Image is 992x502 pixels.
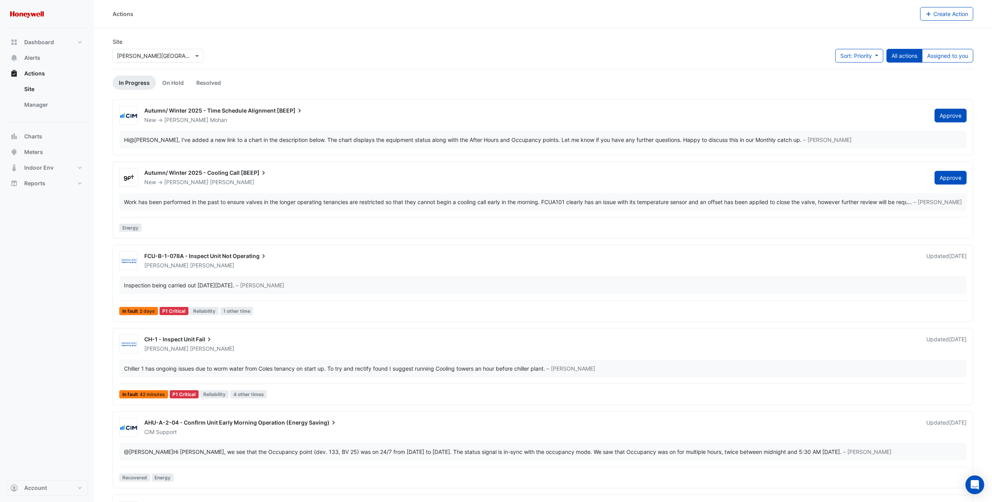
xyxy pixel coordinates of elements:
[140,309,155,314] span: 2 days
[236,281,284,289] span: – [PERSON_NAME]
[190,345,234,353] span: [PERSON_NAME]
[920,7,974,21] button: Create Action
[144,117,156,123] span: New
[913,198,962,206] span: – [PERSON_NAME]
[803,136,852,144] span: – [PERSON_NAME]
[124,281,234,289] div: Inspection being carried out [DATE][DATE].
[144,428,154,435] span: CIM
[309,419,337,427] span: Saving)
[120,257,138,265] img: Grosvenor Engineering
[129,136,178,143] span: stewart.lindon@honeywell.com [Honeywell]
[160,307,189,315] div: P1 Critical
[18,81,88,97] a: Site
[220,307,253,315] span: 1 other time
[965,475,984,494] div: Open Intercom Messenger
[144,336,195,342] span: CH-1 - Inspect Unit
[24,179,45,187] span: Reports
[24,54,40,62] span: Alerts
[230,390,267,398] span: 4 other times
[156,75,190,90] a: On Hold
[926,252,967,269] div: Updated
[124,198,907,206] div: Work has been performed in the past to ensure valves in the longer operating tenancies are restri...
[158,117,163,123] span: ->
[144,169,240,176] span: Autumn/ Winter 2025 - Cooling Call
[843,448,892,456] span: – [PERSON_NAME]
[18,97,88,113] a: Manager
[196,335,213,343] span: Fail
[886,49,922,63] button: All actions
[119,390,168,398] span: In fault
[926,335,967,353] div: Updated
[9,6,45,22] img: Company Logo
[144,262,188,269] span: [PERSON_NAME]
[140,392,165,397] span: 42 minutes
[922,49,973,63] button: Assigned to you
[144,107,276,114] span: Autumn/ Winter 2025 - Time Schedule Alignment
[10,164,18,172] app-icon: Indoor Env
[158,179,163,185] span: ->
[935,171,967,185] button: Approve
[10,133,18,140] app-icon: Charts
[124,136,802,144] div: Hi , I've added a new link to a chart in the description below. The chart displays the equipment ...
[241,169,267,177] span: [BEEP]
[210,116,227,124] span: Mohan
[113,38,122,46] label: Site
[119,224,142,232] span: Energy
[144,253,231,259] span: FCU-B-1-078A - Inspect Unit Not
[190,307,219,315] span: Reliability
[926,419,967,436] div: Updated
[164,117,208,123] span: [PERSON_NAME]
[935,109,967,122] button: Approve
[164,179,208,185] span: [PERSON_NAME]
[940,174,962,181] span: Approve
[152,473,174,482] span: Energy
[24,70,45,77] span: Actions
[6,144,88,160] button: Meters
[940,112,962,119] span: Approve
[6,34,88,50] button: Dashboard
[10,70,18,77] app-icon: Actions
[24,484,47,492] span: Account
[24,133,42,140] span: Charts
[144,345,188,352] span: [PERSON_NAME]
[6,50,88,66] button: Alerts
[6,176,88,191] button: Reports
[210,178,254,186] span: [PERSON_NAME]
[113,10,133,18] div: Actions
[6,480,88,496] button: Account
[24,38,54,46] span: Dashboard
[6,129,88,144] button: Charts
[10,179,18,187] app-icon: Reports
[156,428,177,436] span: Support
[144,179,156,185] span: New
[835,49,883,63] button: Sort: Priority
[10,54,18,62] app-icon: Alerts
[190,262,234,269] span: [PERSON_NAME]
[6,66,88,81] button: Actions
[24,164,54,172] span: Indoor Env
[119,473,150,482] span: Recovered
[144,419,308,426] span: AHU-A-2-04 - Confirm Unit Early Morning Operation (Energy
[233,252,267,260] span: Operating
[949,419,967,426] span: Mon 28-Jul-2025 13:49 AEST
[119,307,158,315] span: In fault
[120,174,138,182] img: GPT Retail
[120,112,138,120] img: CIM
[190,75,227,90] a: Resolved
[120,424,138,432] img: CIM
[170,390,199,398] div: P1 Critical
[547,364,595,373] span: – [PERSON_NAME]
[933,11,968,17] span: Create Action
[113,75,156,90] a: In Progress
[949,253,967,259] span: Tue 12-Aug-2025 07:15 AEST
[10,38,18,46] app-icon: Dashboard
[124,448,841,456] div: Hi [PERSON_NAME], we see that the Occupancy point (dev. 133, BV 25) was on 24/7 from [DATE] to [D...
[6,160,88,176] button: Indoor Env
[200,390,229,398] span: Reliability
[840,52,872,59] span: Sort: Priority
[124,198,962,206] div: …
[120,341,138,348] img: Grosvenor Engineering
[10,148,18,156] app-icon: Meters
[24,148,43,156] span: Meters
[6,81,88,116] div: Actions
